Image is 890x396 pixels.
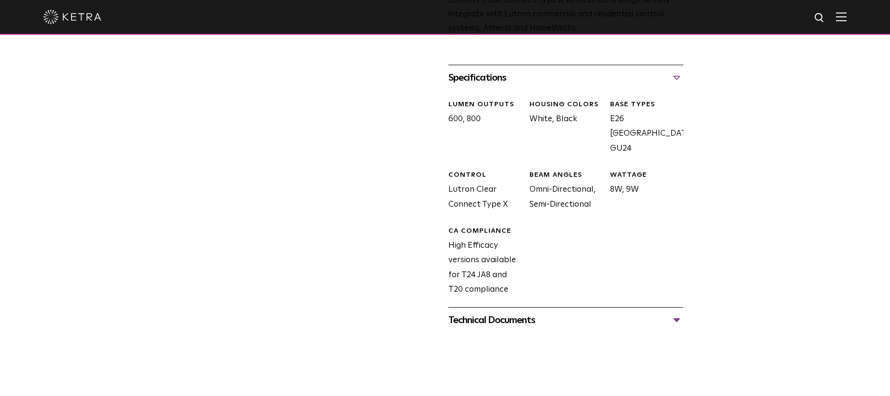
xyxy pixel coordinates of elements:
div: Specifications [448,70,683,85]
div: CA Compliance [448,226,522,236]
div: 8W, 9W [603,170,683,212]
img: Hamburger%20Nav.svg [836,12,847,21]
div: CONTROL [448,170,522,180]
div: Technical Documents [448,312,683,328]
div: WATTAGE [610,170,683,180]
img: ketra-logo-2019-white [43,10,101,24]
img: search icon [814,12,826,24]
div: White, Black [522,100,603,156]
div: HOUSING COLORS [529,100,603,110]
div: Lutron Clear Connect Type X [441,170,522,212]
div: LUMEN OUTPUTS [448,100,522,110]
div: BASE TYPES [610,100,683,110]
div: 600, 800 [441,100,522,156]
div: E26 [GEOGRAPHIC_DATA], GU24 [603,100,683,156]
div: High Efficacy versions available for T24 JA8 and T20 compliance [441,226,522,297]
div: Omni-Directional, Semi-Directional [522,170,603,212]
div: BEAM ANGLES [529,170,603,180]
